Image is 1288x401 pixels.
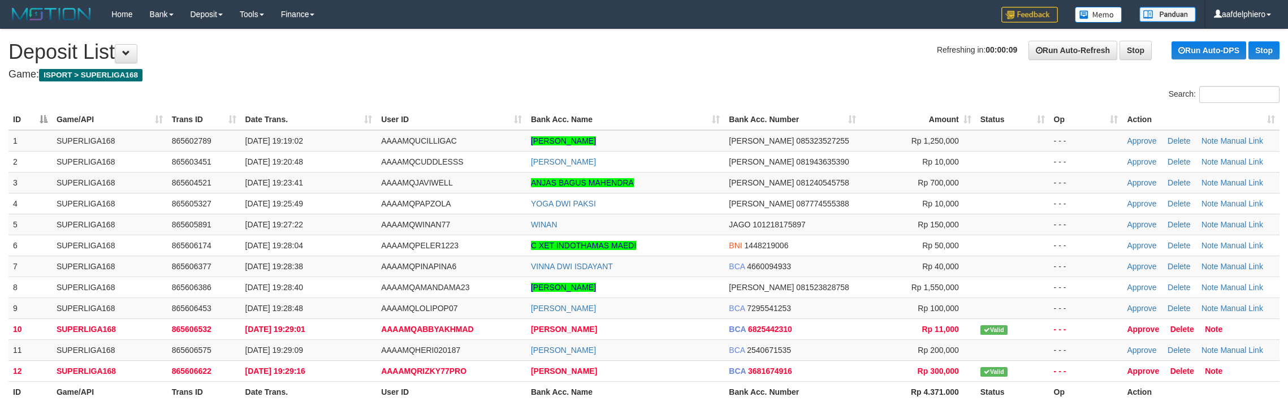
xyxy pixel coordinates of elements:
[381,262,456,271] span: AAAAMQPINAPINA6
[1220,241,1263,250] a: Manual Link
[1168,178,1190,187] a: Delete
[1201,262,1218,271] a: Note
[531,157,596,166] a: [PERSON_NAME]
[1127,304,1156,313] a: Approve
[729,262,745,271] span: BCA
[918,220,958,229] span: Rp 150,000
[381,325,474,334] span: AAAAMQABBYAKHMAD
[381,304,457,313] span: AAAAMQLOLIPOP07
[245,262,303,271] span: [DATE] 19:28:38
[1127,199,1156,208] a: Approve
[245,178,303,187] span: [DATE] 19:23:41
[1168,346,1190,355] a: Delete
[1127,157,1156,166] a: Approve
[861,109,976,130] th: Amount: activate to sort column ascending
[1201,199,1218,208] a: Note
[729,136,794,145] span: [PERSON_NAME]
[918,178,958,187] span: Rp 700,000
[1127,325,1159,334] a: Approve
[52,360,167,381] td: SUPERLIGA168
[1120,41,1152,60] a: Stop
[8,360,52,381] td: 12
[1170,366,1194,376] a: Delete
[531,325,597,334] a: [PERSON_NAME]
[922,157,959,166] span: Rp 10,000
[245,325,305,334] span: [DATE] 19:29:01
[1049,297,1123,318] td: - - -
[1205,366,1222,376] a: Note
[381,346,460,355] span: AAAAMQHERI020187
[245,199,303,208] span: [DATE] 19:25:49
[531,346,596,355] a: [PERSON_NAME]
[381,178,453,187] span: AAAAMQJAVIWELL
[796,178,849,187] span: Copy 081240545758 to clipboard
[1201,346,1218,355] a: Note
[1199,86,1280,103] input: Search:
[8,41,1280,63] h1: Deposit List
[8,172,52,193] td: 3
[381,136,457,145] span: AAAAMQUCILLIGAC
[1127,346,1156,355] a: Approve
[531,199,596,208] a: YOGA DWI PAKSI
[1168,136,1190,145] a: Delete
[922,241,959,250] span: Rp 50,000
[1049,339,1123,360] td: - - -
[1201,220,1218,229] a: Note
[172,366,211,376] span: 865606622
[52,151,167,172] td: SUPERLIGA168
[1168,157,1190,166] a: Delete
[245,241,303,250] span: [DATE] 19:28:04
[381,199,451,208] span: AAAAMQPAPZOLA
[980,325,1008,335] span: Valid transaction
[748,325,792,334] span: Copy 6825442310 to clipboard
[8,318,52,339] td: 10
[172,283,211,292] span: 865606386
[172,241,211,250] span: 865606174
[531,366,597,376] a: [PERSON_NAME]
[381,241,459,250] span: AAAAMQPELER1223
[747,262,791,271] span: Copy 4660094933 to clipboard
[531,220,557,229] a: WINAN
[796,157,849,166] span: Copy 081943635390 to clipboard
[531,241,636,250] a: C XET INDOTHAMAS MAEDI
[1201,178,1218,187] a: Note
[8,130,52,152] td: 1
[1049,130,1123,152] td: - - -
[1049,235,1123,256] td: - - -
[8,235,52,256] td: 6
[377,109,526,130] th: User ID: activate to sort column ascending
[729,157,794,166] span: [PERSON_NAME]
[381,366,466,376] span: AAAAMQRIZKY77PRO
[172,346,211,355] span: 865606575
[167,109,241,130] th: Trans ID: activate to sort column ascending
[245,346,303,355] span: [DATE] 19:29:09
[172,199,211,208] span: 865605327
[729,220,750,229] span: JAGO
[729,199,794,208] span: [PERSON_NAME]
[729,241,742,250] span: BNI
[1220,262,1263,271] a: Manual Link
[937,45,1017,54] span: Refreshing in:
[52,109,167,130] th: Game/API: activate to sort column ascending
[8,277,52,297] td: 8
[172,220,211,229] span: 865605891
[1220,346,1263,355] a: Manual Link
[531,283,596,292] a: [PERSON_NAME]
[922,325,958,334] span: Rp 11,000
[172,325,211,334] span: 865606532
[922,262,959,271] span: Rp 40,000
[1168,241,1190,250] a: Delete
[1122,109,1280,130] th: Action: activate to sort column ascending
[245,366,305,376] span: [DATE] 19:29:16
[729,346,745,355] span: BCA
[52,318,167,339] td: SUPERLIGA168
[39,69,142,81] span: ISPORT > SUPERLIGA168
[1220,157,1263,166] a: Manual Link
[1049,109,1123,130] th: Op: activate to sort column ascending
[729,283,794,292] span: [PERSON_NAME]
[922,199,959,208] span: Rp 10,000
[911,136,959,145] span: Rp 1,250,000
[1127,262,1156,271] a: Approve
[52,214,167,235] td: SUPERLIGA168
[52,277,167,297] td: SUPERLIGA168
